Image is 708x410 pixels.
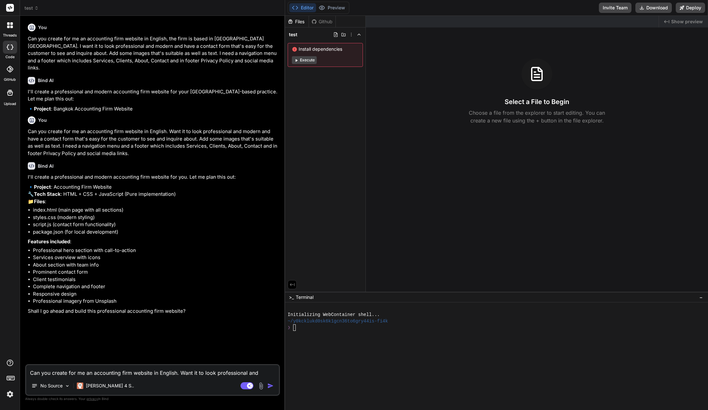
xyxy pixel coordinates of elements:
li: Responsive design [33,290,279,298]
p: Can you create for me an accounting firm website in English. Want it to look professional and mod... [28,128,279,157]
li: About section with team info [33,261,279,269]
p: Always double-check its answers. Your in Bind [25,396,280,402]
span: Install dependencies [292,46,359,52]
span: Show preview [671,18,703,25]
span: privacy [87,397,98,401]
label: Upload [4,101,16,107]
button: Download [635,3,672,13]
label: code [5,54,15,60]
li: package.json (for local development) [33,228,279,236]
button: Invite Team [599,3,631,13]
img: icon [267,383,274,389]
p: 🔹 : Bangkok Accounting Firm Website [28,105,279,113]
p: No Source [40,383,63,389]
img: Pick Models [65,383,70,389]
p: 🔹 : Accounting Firm Website 🔧 : HTML + CSS + JavaScript (Pure implementation) 📁 : [28,184,279,205]
strong: Project [34,106,51,112]
h6: You [38,117,47,123]
button: Editor [289,3,316,12]
label: GitHub [4,77,16,82]
button: Deploy [676,3,705,13]
button: Execute [292,56,317,64]
h3: Select a File to Begin [505,97,569,106]
img: settings [5,389,15,400]
strong: Features included [28,238,70,245]
li: script.js (contact form functionality) [33,221,279,228]
li: index.html (main page with all sections) [33,206,279,214]
p: [PERSON_NAME] 4 S.. [86,383,134,389]
button: − [698,292,704,302]
div: Files [285,18,309,25]
img: attachment [257,382,265,390]
button: Preview [316,3,348,12]
p: : [28,238,279,246]
span: Terminal [296,294,313,300]
strong: Tech Stack [34,191,61,197]
span: test [25,5,39,11]
strong: Project [34,184,51,190]
li: Professional imagery from Unsplash [33,298,279,305]
p: Choose a file from the explorer to start editing. You can create a new file using the + button in... [465,109,609,124]
p: Can you create for me an accounting firm website in English, the firm is based in [GEOGRAPHIC_DAT... [28,35,279,72]
div: Github [309,18,335,25]
p: Shall I go ahead and build this professional accounting firm website? [28,308,279,315]
label: threads [3,33,17,38]
li: Prominent contact form [33,268,279,276]
p: I'll create a professional and modern accounting firm website for your [GEOGRAPHIC_DATA]-based pr... [28,88,279,103]
p: I'll create a professional and modern accounting firm website for you. Let me plan this out: [28,173,279,181]
strong: Files [34,198,45,205]
h6: Bind AI [38,163,54,169]
h6: You [38,24,47,31]
li: Professional hero section with call-to-action [33,247,279,254]
img: Claude 4 Sonnet [77,383,83,389]
li: Complete navigation and footer [33,283,279,290]
span: − [699,294,703,300]
h6: Bind AI [38,77,54,84]
li: Services overview with icons [33,254,279,261]
span: ❯ [288,324,290,331]
li: Client testimonials [33,276,279,283]
span: ~/y0kcklukd0sk6k1gcn36to6gry44is-fi4k [288,318,388,324]
span: Initializing WebContainer shell... [288,311,380,318]
span: >_ [289,294,294,300]
span: test [289,31,297,38]
li: styles.css (modern styling) [33,214,279,221]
